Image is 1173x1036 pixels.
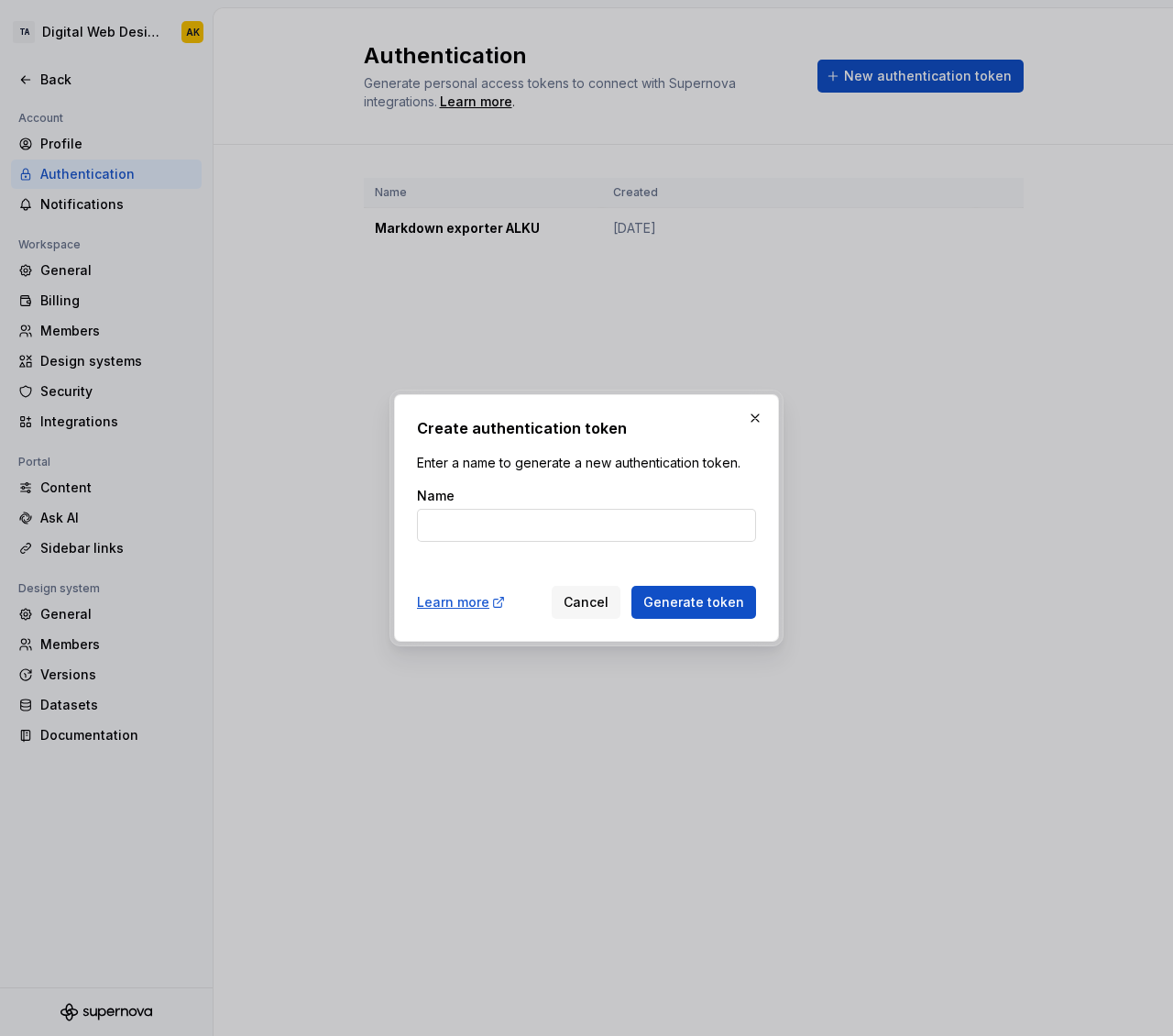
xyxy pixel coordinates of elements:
button: Cancel [552,586,620,619]
span: Cancel [564,593,608,612]
label: Name [417,487,455,505]
button: Generate token [631,586,756,619]
h2: Create authentication token [417,417,756,439]
p: Enter a name to generate a new authentication token. [417,454,756,472]
a: Learn more [417,593,506,612]
span: Generate token [643,593,744,612]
